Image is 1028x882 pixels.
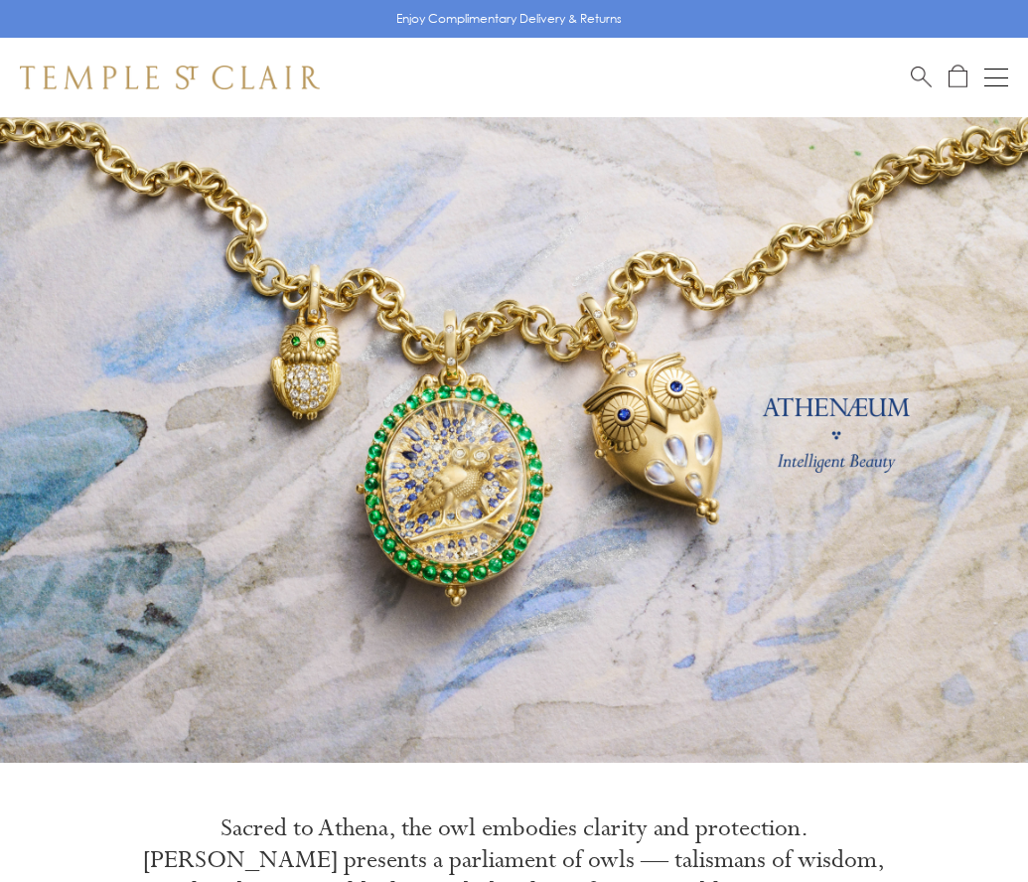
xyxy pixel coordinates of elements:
p: Enjoy Complimentary Delivery & Returns [396,9,622,29]
button: Open navigation [984,66,1008,89]
img: Temple St. Clair [20,66,320,89]
a: Open Shopping Bag [949,65,967,89]
a: Search [911,65,932,89]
